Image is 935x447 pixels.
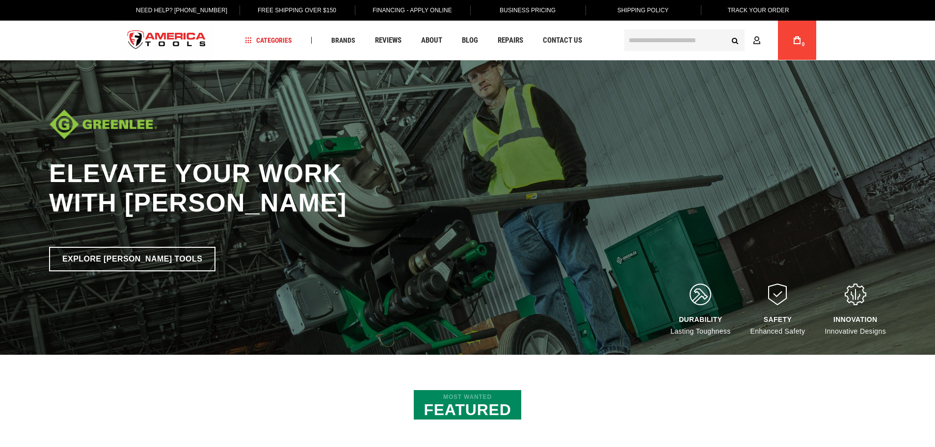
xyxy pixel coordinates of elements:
[493,34,528,47] a: Repairs
[462,37,478,44] span: Blog
[670,316,730,323] div: DURABILITY
[750,316,805,335] div: Enhanced Safety
[750,316,805,323] div: Safety
[119,22,214,59] a: store logo
[670,316,730,335] div: Lasting Toughness
[119,22,214,59] img: America Tools
[825,316,886,335] div: Innovative Designs
[538,34,587,47] a: Contact Us
[331,37,355,44] span: Brands
[617,7,669,14] span: Shipping Policy
[375,37,401,44] span: Reviews
[414,390,521,420] h2: Featured
[49,109,157,139] img: Diablo logo
[371,34,406,47] a: Reviews
[825,316,886,323] div: Innovation
[498,37,523,44] span: Repairs
[726,31,745,50] button: Search
[417,34,447,47] a: About
[327,34,360,47] a: Brands
[543,37,582,44] span: Contact Us
[421,37,442,44] span: About
[424,394,511,400] span: Most Wanted
[240,34,296,47] a: Categories
[245,37,292,44] span: Categories
[788,21,806,60] a: 0
[457,34,482,47] a: Blog
[49,247,215,271] a: Explore [PERSON_NAME] Tools
[802,42,805,47] span: 0
[49,158,491,217] h1: Elevate Your Work with [PERSON_NAME]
